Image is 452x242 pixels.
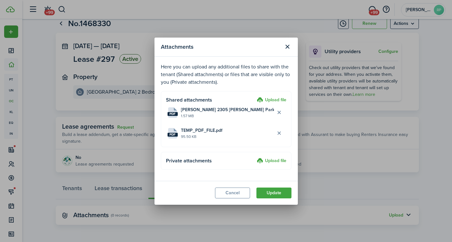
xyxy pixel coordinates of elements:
[181,106,274,113] span: [PERSON_NAME] 2305 [PERSON_NAME] Park Lease-2.pdf
[161,63,291,86] p: Here you can upload any additional files to share with the tenant (Shared attachments) or files t...
[161,41,281,53] modal-title: Attachments
[181,127,222,134] span: TEMP_PDF_FILE.pdf
[274,128,285,139] button: Delete file
[215,188,250,198] button: Cancel
[168,133,178,137] file-extension: pdf
[282,41,293,52] button: Close modal
[256,188,291,198] button: Update
[168,128,178,139] file-icon: File
[166,96,255,104] h4: Shared attachments
[168,107,178,118] file-icon: File
[181,134,274,139] file-size: 95.50 KB
[274,107,285,118] button: Delete file
[168,112,178,116] file-extension: pdf
[166,157,255,165] h4: Private attachments
[181,113,274,119] file-size: 1.57 MB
